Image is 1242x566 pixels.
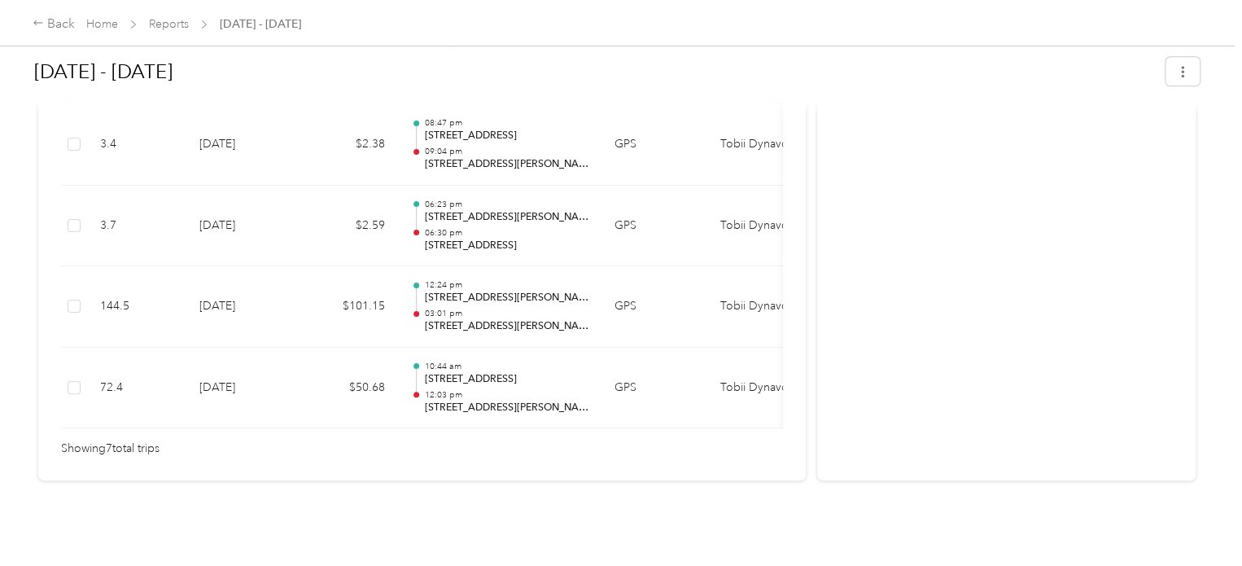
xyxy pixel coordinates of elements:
p: [STREET_ADDRESS] [424,129,588,143]
td: GPS [601,266,707,348]
p: [STREET_ADDRESS][PERSON_NAME] [424,401,588,415]
td: $2.59 [300,186,398,267]
td: Tobii Dynavox [707,348,829,429]
a: Home [86,17,118,31]
p: 12:24 pm [424,279,588,291]
td: [DATE] [186,348,300,429]
td: GPS [601,186,707,267]
p: [STREET_ADDRESS][PERSON_NAME] [424,210,588,225]
p: [STREET_ADDRESS] [424,372,588,387]
td: 144.5 [87,266,186,348]
td: 3.4 [87,104,186,186]
p: 06:23 pm [424,199,588,210]
td: Tobii Dynavox [707,104,829,186]
p: 10:44 am [424,361,588,372]
p: 03:01 pm [424,308,588,319]
td: GPS [601,348,707,429]
div: Back [33,15,75,34]
span: [DATE] - [DATE] [220,15,301,33]
td: [DATE] [186,266,300,348]
iframe: Everlance-gr Chat Button Frame [1151,475,1242,566]
td: $50.68 [300,348,398,429]
td: [DATE] [186,186,300,267]
h1: Aug 11 - 17, 2025 [34,52,1154,91]
p: 06:30 pm [424,227,588,239]
p: [STREET_ADDRESS][PERSON_NAME] [424,319,588,334]
td: $2.38 [300,104,398,186]
td: $101.15 [300,266,398,348]
td: [DATE] [186,104,300,186]
td: 72.4 [87,348,186,429]
td: Tobii Dynavox [707,266,829,348]
td: 3.7 [87,186,186,267]
p: [STREET_ADDRESS][PERSON_NAME] [424,291,588,305]
span: Showing 7 total trips [61,440,160,458]
p: 08:47 pm [424,117,588,129]
p: [STREET_ADDRESS] [424,239,588,253]
p: 09:04 pm [424,146,588,157]
p: 12:03 pm [424,389,588,401]
a: Reports [149,17,189,31]
p: [STREET_ADDRESS][PERSON_NAME] [424,157,588,172]
td: GPS [601,104,707,186]
td: Tobii Dynavox [707,186,829,267]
